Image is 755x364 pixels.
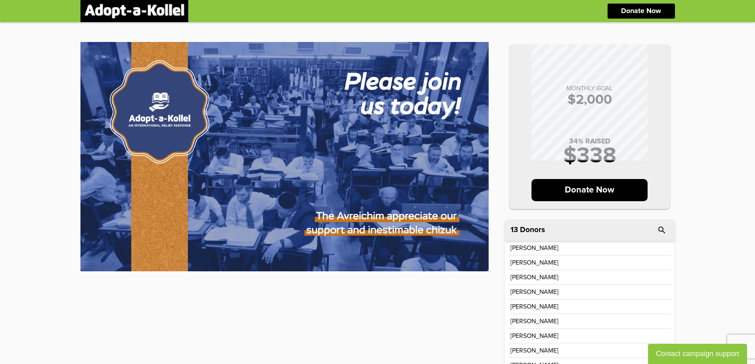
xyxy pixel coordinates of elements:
p: [PERSON_NAME] [510,333,558,339]
p: Donate Now [531,179,648,201]
p: [PERSON_NAME] [510,259,558,266]
i: search [657,225,667,235]
p: [PERSON_NAME] [510,303,558,310]
p: [PERSON_NAME] [510,318,558,324]
button: Contact campaign support [648,344,747,364]
img: logonobg.png [84,4,184,18]
p: Donate Now [621,8,661,15]
p: [PERSON_NAME] [510,245,558,251]
img: r3msbjdqXk.satEQKYwe6.jpg [80,42,489,271]
p: $ [517,93,662,107]
p: Donors [520,226,545,234]
span: 13 [510,226,518,234]
p: [PERSON_NAME] [510,274,558,280]
p: [PERSON_NAME] [510,347,558,354]
p: [PERSON_NAME] [510,289,558,295]
p: MONTHLY GOAL [517,85,662,91]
